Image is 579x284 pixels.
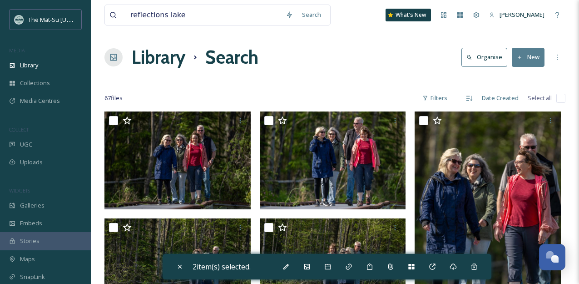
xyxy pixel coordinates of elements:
img: Reflections Lake.jpg [104,112,251,209]
a: What's New [386,9,431,21]
span: COLLECT [9,126,29,133]
a: Library [132,44,185,71]
input: Search your library [126,5,281,25]
button: Open Chat [539,244,565,270]
div: Date Created [477,89,523,107]
img: Social_thumbnail.png [15,15,24,24]
div: Search [297,6,326,24]
span: MEDIA [9,47,25,54]
div: Filters [418,89,452,107]
span: Maps [20,255,35,264]
a: [PERSON_NAME] [485,6,549,24]
span: 67 file s [104,94,123,102]
span: 2 item(s) selected. [193,262,251,272]
span: WIDGETS [9,187,30,194]
span: Media Centres [20,96,60,105]
span: [PERSON_NAME] [500,10,544,19]
h1: Search [205,44,258,71]
button: New [512,48,544,66]
span: Library [20,61,38,70]
span: The Mat-Su [US_STATE] [28,15,91,24]
span: Galleries [20,201,45,210]
span: Select all [528,94,552,102]
button: Organise [461,48,507,66]
span: Collections [20,79,50,87]
a: Organise [461,48,512,66]
span: Uploads [20,158,43,167]
img: Reflections Lake.jpg [260,112,406,209]
span: Stories [20,237,40,245]
span: UGC [20,140,32,149]
span: Embeds [20,219,42,228]
span: SnapLink [20,273,45,281]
